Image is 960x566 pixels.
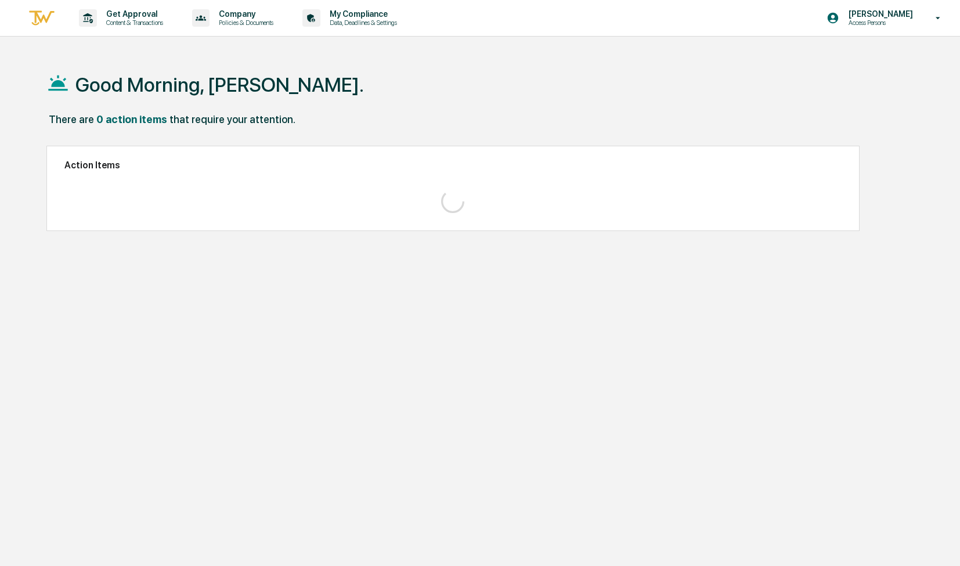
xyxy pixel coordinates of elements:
[96,113,167,125] div: 0 action items
[64,160,842,171] h2: Action Items
[75,73,364,96] h1: Good Morning, [PERSON_NAME].
[28,9,56,28] img: logo
[320,19,403,27] p: Data, Deadlines & Settings
[839,19,919,27] p: Access Persons
[320,9,403,19] p: My Compliance
[49,113,94,125] div: There are
[839,9,919,19] p: [PERSON_NAME]
[97,9,169,19] p: Get Approval
[97,19,169,27] p: Content & Transactions
[169,113,295,125] div: that require your attention.
[210,19,279,27] p: Policies & Documents
[210,9,279,19] p: Company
